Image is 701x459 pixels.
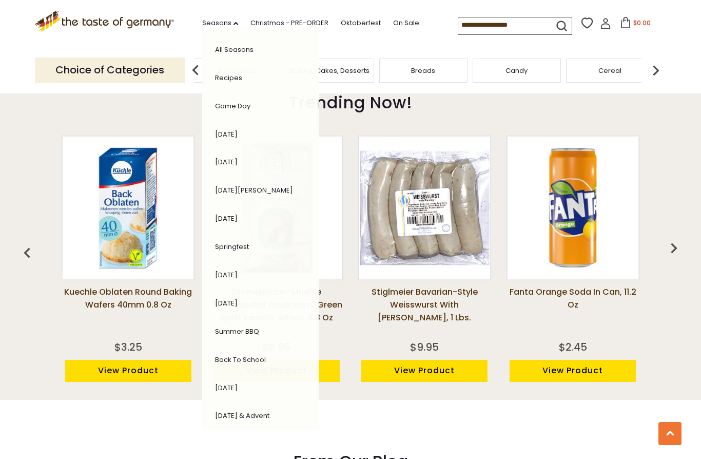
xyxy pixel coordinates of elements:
[215,411,269,420] a: [DATE] & Advent
[215,242,249,252] a: Springfest
[215,298,238,308] a: [DATE]
[215,383,238,393] a: [DATE]
[215,270,238,280] a: [DATE]
[215,73,242,83] a: Recipes
[215,45,254,54] a: All Seasons
[250,17,328,29] a: Christmas - PRE-ORDER
[646,60,666,81] img: next arrow
[508,142,638,273] img: Fanta Orange Soda in Can, 11.2 oz
[17,243,37,263] img: previous arrow
[359,142,490,273] img: Stiglmeier Bavarian-style Weisswurst with Parsley, 1 lbs.
[65,360,191,382] a: View Product
[411,67,435,74] a: Breads
[290,67,369,74] a: Baking, Cakes, Desserts
[598,67,621,74] a: Cereal
[215,185,293,195] a: [DATE][PERSON_NAME]
[664,238,684,258] img: previous arrow
[202,17,238,29] a: Seasons
[215,355,266,365] a: Back to School
[114,339,142,355] div: $3.25
[613,17,657,32] button: $0.00
[358,285,491,337] a: Stiglmeier Bavarian-style Weisswurst with [PERSON_NAME], 1 lbs.
[633,18,651,27] span: $0.00
[63,142,193,273] img: Kuechle Oblaten Round Baking Wafers 40mm 0.8 oz
[505,67,528,74] a: Candy
[215,157,238,167] a: [DATE]
[21,78,680,123] div: Trending Now!
[215,129,238,139] a: [DATE]
[510,360,636,382] a: View Product
[215,327,259,336] a: Summer BBQ
[35,58,185,83] p: Choice of Categories
[559,339,587,355] div: $2.45
[361,360,488,382] a: View Product
[185,60,206,81] img: previous arrow
[393,17,419,29] a: On Sale
[215,214,238,223] a: [DATE]
[410,339,439,355] div: $9.95
[62,285,194,337] a: Kuechle Oblaten Round Baking Wafers 40mm 0.8 oz
[507,285,639,337] a: Fanta Orange Soda in Can, 11.2 oz
[341,17,381,29] a: Oktoberfest
[215,101,250,111] a: Game Day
